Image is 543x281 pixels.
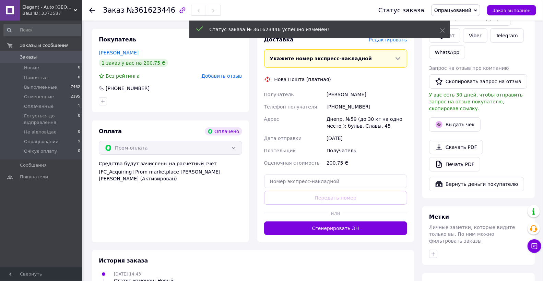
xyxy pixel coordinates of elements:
[528,239,541,253] button: Чат с покупателем
[325,88,409,101] div: [PERSON_NAME]
[20,54,37,60] span: Заказы
[270,56,372,61] span: Укажите номер экспресс-накладной
[429,225,515,244] span: Личные заметки, которые видите только вы. По ним можно фильтровать заказы
[264,160,320,166] span: Оценочная стоимость
[22,4,74,10] span: Elegant - Auto Украина
[24,94,54,100] span: Отмененные
[99,59,168,67] div: 1 заказ у вас на 200,75 ₴
[325,113,409,132] div: Днепр, №59 (до 30 кг на одно место ): бульв. Славы, 45
[127,6,175,14] span: №361623446
[99,36,136,43] span: Покупатель
[210,26,423,33] div: Статус заказа № 361623446 успешно изменен!
[71,94,80,100] span: 2195
[24,139,58,145] span: Опрацьований
[264,92,294,97] span: Получатель
[325,144,409,157] div: Получатель
[99,160,242,182] div: Средства будут зачислены на расчетный счет
[493,8,531,13] span: Заказ выполнен
[78,75,80,81] span: 0
[20,42,69,49] span: Заказы и сообщения
[99,128,122,135] span: Оплата
[99,50,139,55] a: [PERSON_NAME]
[434,8,471,13] span: Опрацьований
[78,129,80,135] span: 0
[429,177,524,191] button: Вернуть деньги покупателю
[78,65,80,71] span: 0
[89,7,95,14] div: Вернуться назад
[325,157,409,169] div: 200.75 ₴
[78,139,80,145] span: 9
[325,132,409,144] div: [DATE]
[20,162,47,168] span: Сообщения
[99,168,242,182] div: [FC_Acquiring] Prom marketplace [PERSON_NAME] [PERSON_NAME] (Активирован)
[264,104,317,110] span: Телефон получателя
[24,75,48,81] span: Принятые
[463,28,487,43] a: Viber
[114,272,141,277] span: [DATE] 14:43
[103,6,125,14] span: Заказ
[325,101,409,113] div: [PHONE_NUMBER]
[378,7,424,14] div: Статус заказа
[487,5,536,15] button: Заказ выполнен
[24,148,57,154] span: Очікує оплату
[490,28,524,43] a: Telegram
[24,103,54,110] span: Оплаченные
[201,73,242,79] span: Добавить отзыв
[429,214,449,220] span: Метки
[24,65,39,71] span: Новые
[264,148,296,153] span: Плательщик
[106,73,140,79] span: Без рейтинга
[3,24,81,36] input: Поиск
[264,136,302,141] span: Дата отправки
[429,92,523,111] span: У вас есть 30 дней, чтобы отправить запрос на отзыв покупателю, скопировав ссылку.
[264,175,408,188] input: Номер экспресс-накладной
[429,140,483,154] a: Скачать PDF
[78,103,80,110] span: 1
[24,113,78,125] span: Готується до відправлення
[78,148,80,154] span: 0
[20,174,48,180] span: Покупатели
[22,10,82,16] div: Ваш ID: 3373587
[429,117,481,132] button: Выдать чек
[328,210,343,217] span: или
[71,84,80,90] span: 7462
[429,74,527,89] button: Скопировать запрос на отзыв
[105,85,150,92] div: [PHONE_NUMBER]
[273,76,333,83] div: Нова Пошта (платная)
[78,113,80,125] span: 0
[99,257,148,264] span: История заказа
[205,127,242,136] div: Оплачено
[429,46,465,59] a: WhatsApp
[24,84,57,90] span: Выполненные
[429,157,480,171] a: Печать PDF
[264,116,279,122] span: Адрес
[264,221,408,235] button: Сгенерировать ЭН
[24,129,56,135] span: Не відповідає
[429,65,509,71] span: Запрос на отзыв про компанию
